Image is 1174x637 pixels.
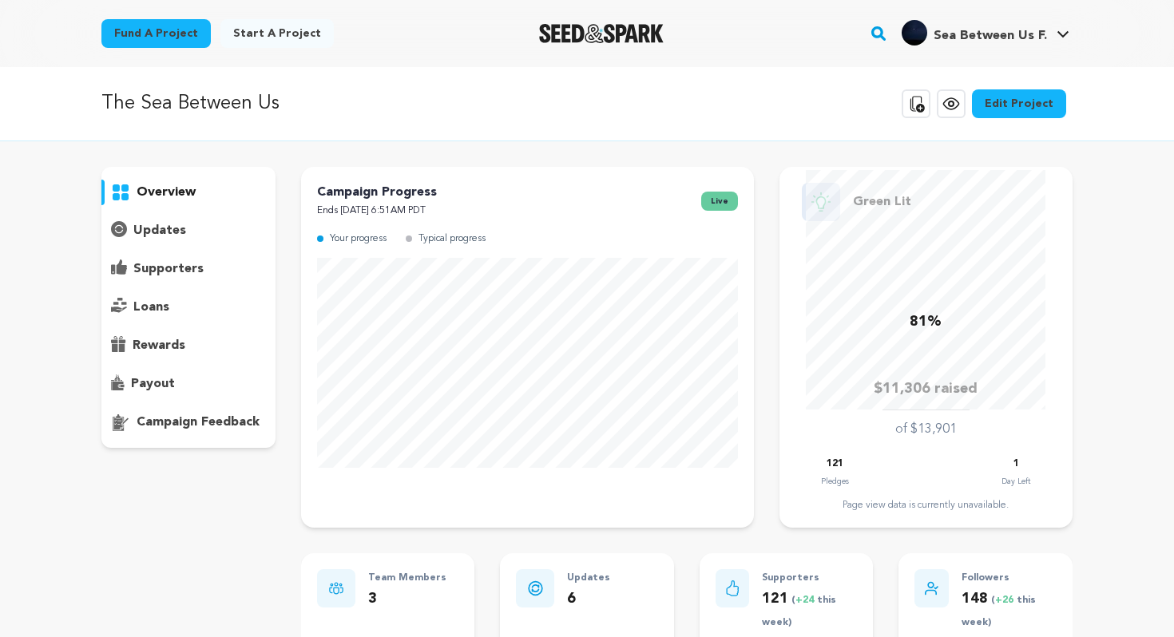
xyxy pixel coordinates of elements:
[101,371,276,397] button: payout
[567,588,610,611] p: 6
[902,20,1047,45] div: Sea Between Us F.'s Profile
[101,409,276,435] button: campaign feedback
[962,569,1057,588] p: Followers
[539,24,664,43] a: Seed&Spark Homepage
[898,17,1073,45] a: Sea Between Us F.'s Profile
[795,595,817,605] span: +24
[1013,455,1019,473] p: 1
[1001,473,1030,489] p: Day Left
[101,89,280,118] p: The Sea Between Us
[101,256,276,282] button: supporters
[137,413,260,432] p: campaign feedback
[101,19,211,48] a: Fund a project
[418,230,486,248] p: Typical progress
[539,24,664,43] img: Seed&Spark Logo Dark Mode
[137,183,196,202] p: overview
[827,455,843,473] p: 121
[962,595,1036,628] span: ( this week)
[995,595,1017,605] span: +26
[101,333,276,358] button: rewards
[821,473,849,489] p: Pledges
[962,588,1057,634] p: 148
[567,569,610,588] p: Updates
[330,230,387,248] p: Your progress
[101,295,276,320] button: loans
[368,588,446,611] p: 3
[317,183,437,202] p: Campaign Progress
[910,311,942,334] p: 81%
[934,30,1047,42] span: Sea Between Us F.
[972,89,1066,118] a: Edit Project
[220,19,334,48] a: Start a project
[795,499,1057,512] div: Page view data is currently unavailable.
[902,20,927,45] img: 70e4bdabd1bda51f.jpg
[368,569,446,588] p: Team Members
[898,17,1073,50] span: Sea Between Us F.'s Profile
[701,192,738,211] span: live
[317,202,437,220] p: Ends [DATE] 6:51AM PDT
[762,588,857,634] p: 121
[101,180,276,205] button: overview
[895,420,957,439] p: of $13,901
[133,259,204,279] p: supporters
[133,298,169,317] p: loans
[133,336,185,355] p: rewards
[101,218,276,243] button: updates
[762,569,857,588] p: Supporters
[131,374,175,394] p: payout
[762,595,836,628] span: ( this week)
[133,221,186,240] p: updates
